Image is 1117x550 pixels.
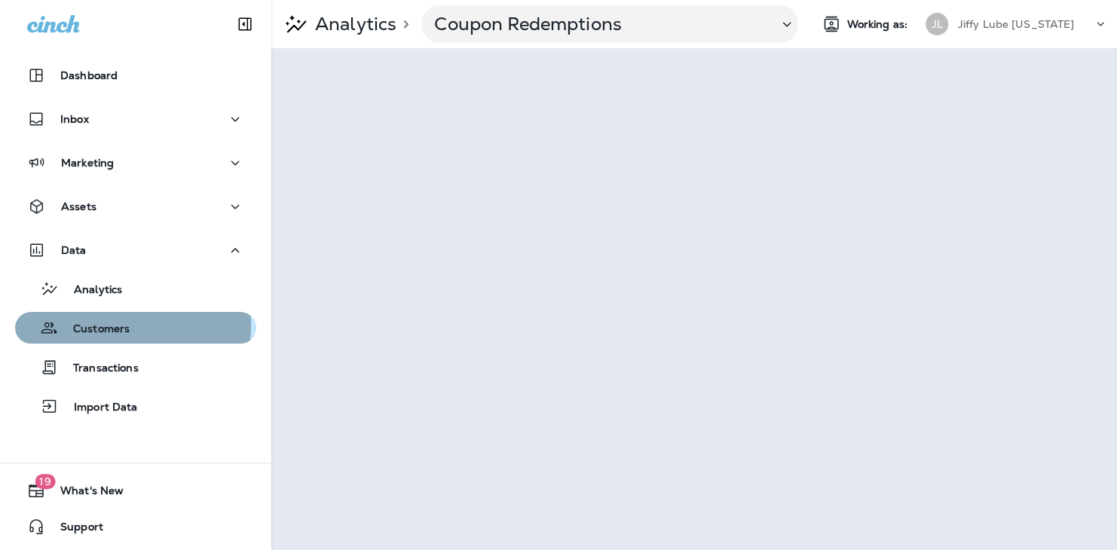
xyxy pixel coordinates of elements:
p: Jiffy Lube [US_STATE] [957,18,1074,30]
button: Transactions [15,351,256,383]
span: Support [45,521,103,539]
p: Marketing [61,157,114,169]
button: Support [15,512,256,542]
p: Analytics [309,13,396,35]
button: Import Data [15,390,256,422]
p: Customers [58,322,130,337]
div: JL [926,13,948,35]
p: Analytics [59,283,122,298]
p: Transactions [58,362,139,376]
p: Data [61,244,87,256]
button: Data [15,235,256,265]
p: Assets [61,200,96,212]
p: Inbox [60,113,89,125]
button: Inbox [15,104,256,134]
p: Coupon Redemptions [434,13,766,35]
span: What's New [45,484,124,503]
span: Working as: [846,18,910,31]
span: 19 [35,474,55,489]
p: Dashboard [60,69,118,81]
button: Marketing [15,148,256,178]
button: Analytics [15,273,256,304]
p: Import Data [59,401,138,415]
button: Dashboard [15,60,256,90]
button: Assets [15,191,256,222]
button: Customers [15,312,256,344]
button: 19What's New [15,475,256,506]
button: Collapse Sidebar [224,9,266,39]
p: > [396,18,409,30]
